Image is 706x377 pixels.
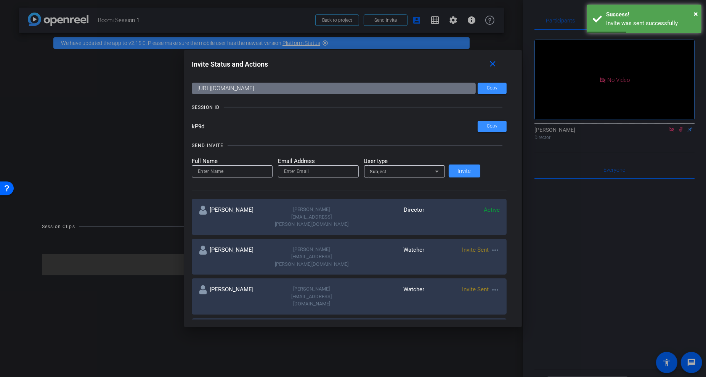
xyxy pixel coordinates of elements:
span: Copy [487,123,497,129]
mat-label: User type [364,157,445,166]
span: × [694,9,698,18]
div: [PERSON_NAME] [199,246,274,268]
div: Watcher [349,246,425,268]
button: Copy [478,83,507,94]
div: [PERSON_NAME][EMAIL_ADDRESS][DOMAIN_NAME] [274,285,350,308]
span: Subject [370,169,387,174]
openreel-title-line: SEND INVITE [192,142,507,149]
span: Invite Sent [462,246,489,253]
span: Invite Sent [462,286,489,293]
div: [PERSON_NAME][EMAIL_ADDRESS][PERSON_NAME][DOMAIN_NAME] [274,246,350,268]
span: Active [484,206,500,213]
input: Enter Email [284,167,353,176]
span: Copy [487,85,497,91]
mat-icon: more_horiz [491,246,500,255]
div: SEND INVITE [192,142,223,149]
mat-icon: more_horiz [491,285,500,294]
div: Director [349,206,425,228]
div: SESSION ID [192,104,220,111]
div: [PERSON_NAME] [199,285,274,308]
div: Watcher [349,285,425,308]
button: Copy [478,121,507,132]
div: Success! [606,10,696,19]
input: Enter Name [198,167,266,176]
div: Invite Status and Actions [192,58,507,71]
div: [PERSON_NAME] [199,206,274,228]
mat-label: Email Address [278,157,359,166]
button: Close [694,8,698,19]
div: Invite was sent successfully [606,19,696,28]
mat-label: Full Name [192,157,273,166]
openreel-title-line: SESSION ID [192,104,507,111]
div: [PERSON_NAME][EMAIL_ADDRESS][PERSON_NAME][DOMAIN_NAME] [274,206,350,228]
mat-icon: close [488,59,498,69]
